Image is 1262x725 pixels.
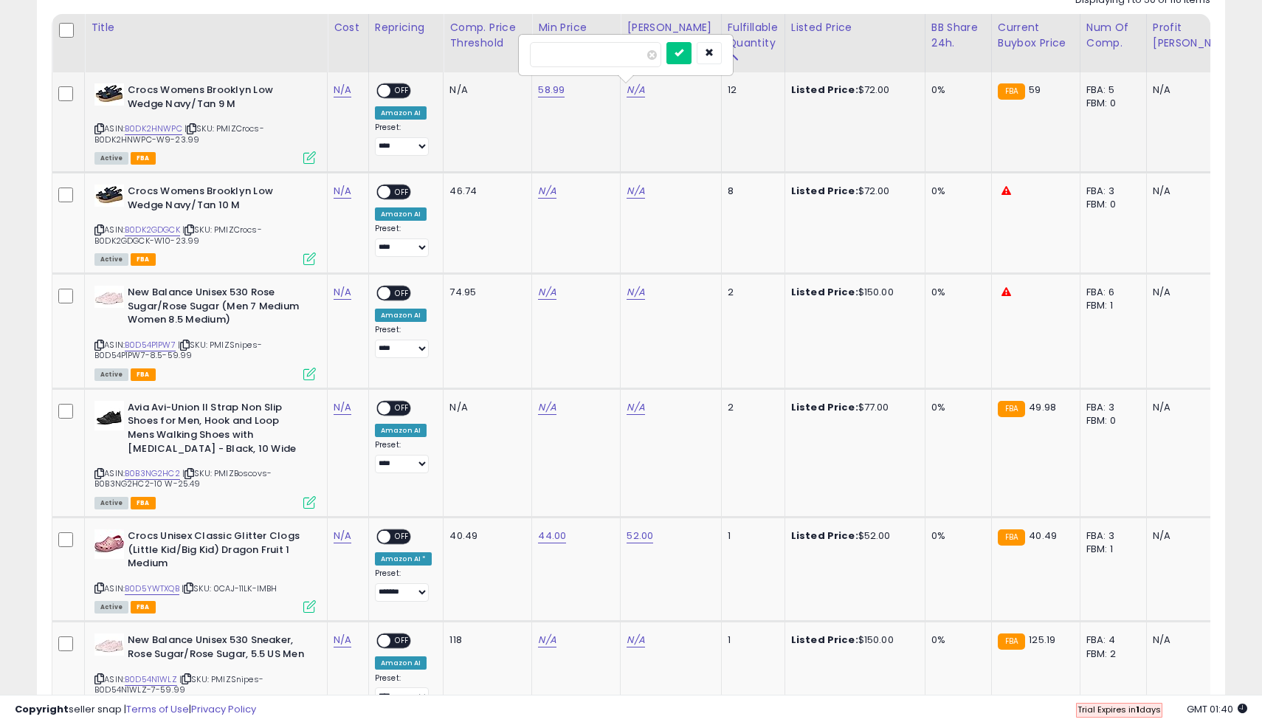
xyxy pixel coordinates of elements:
div: 8 [728,185,773,198]
div: FBM: 2 [1086,647,1135,661]
div: Current Buybox Price [998,20,1074,51]
div: Profit [PERSON_NAME] [1153,20,1241,51]
div: N/A [1153,83,1235,97]
span: 49.98 [1029,400,1056,414]
a: N/A [627,400,644,415]
a: B0DK2HNWPC [125,123,182,135]
div: FBA: 3 [1086,401,1135,414]
img: 31IIiXcjnoL._SL40_.jpg [94,286,124,308]
b: Listed Price: [791,529,858,543]
div: 2 [728,401,773,414]
div: ASIN: [94,83,316,162]
a: N/A [334,83,351,97]
div: FBA: 6 [1086,286,1135,299]
span: All listings currently available for purchase on Amazon [94,253,128,266]
b: New Balance Unisex 530 Rose Sugar/Rose Sugar (Men 7 Medium Women 8.5 Medium) [128,286,307,331]
span: FBA [131,601,156,614]
a: N/A [627,83,644,97]
div: N/A [1153,286,1235,299]
span: 125.19 [1029,633,1055,647]
div: Preset: [375,224,432,257]
div: N/A [1153,633,1235,647]
div: FBA: 4 [1086,633,1135,647]
span: 2025-10-9 01:40 GMT [1187,702,1247,716]
div: FBM: 1 [1086,543,1135,556]
b: Listed Price: [791,633,858,647]
img: 51C65L6E+KL._SL40_.jpg [94,529,124,559]
div: seller snap | | [15,703,256,717]
div: $150.00 [791,633,914,647]
div: FBM: 1 [1086,299,1135,312]
div: $77.00 [791,401,914,414]
div: Repricing [375,20,438,35]
a: B0D5YWTXQB [125,583,179,595]
strong: Copyright [15,702,69,716]
span: OFF [390,287,414,300]
a: N/A [334,529,351,543]
div: N/A [1153,185,1235,198]
div: 0% [931,185,980,198]
div: 0% [931,286,980,299]
div: FBM: 0 [1086,198,1135,211]
img: 41CtOT8SfYL._SL40_.jpg [94,401,124,430]
a: N/A [334,633,351,647]
span: | SKU: 0CAJ-11LK-IMBH [182,583,277,594]
div: $150.00 [791,286,914,299]
b: Listed Price: [791,285,858,299]
div: [PERSON_NAME] [627,20,714,35]
a: 44.00 [538,529,566,543]
span: | SKU: PMIZCrocs-B0DK2HNWPC-W9-23.99 [94,123,264,145]
div: Fulfillable Quantity [728,20,779,51]
a: B0DK2GDGCK [125,224,180,236]
a: Privacy Policy [191,702,256,716]
small: FBA [998,529,1025,546]
b: Avia Avi-Union II Strap Non Slip Shoes for Men, Hook and Loop Mens Walking Shoes with [MEDICAL_DA... [128,401,307,459]
span: All listings currently available for purchase on Amazon [94,368,128,381]
b: Crocs Unisex Classic Glitter Clogs (Little Kid/Big Kid) Dragon Fruit 1 Medium [128,529,307,574]
small: FBA [998,633,1025,650]
span: FBA [131,152,156,165]
div: 12 [728,83,773,97]
a: B0D54P1PW7 [125,339,176,351]
div: Title [91,20,321,35]
img: 31lr4H5yxgL._SL40_.jpg [94,185,124,207]
b: Crocs Womens Brooklyn Low Wedge Navy/Tan 9 M [128,83,307,114]
div: ASIN: [94,529,316,611]
div: Amazon AI [375,309,427,322]
div: 2 [728,286,773,299]
div: FBM: 0 [1086,414,1135,427]
a: Terms of Use [126,702,189,716]
a: N/A [538,285,556,300]
div: $72.00 [791,83,914,97]
div: 0% [931,633,980,647]
a: N/A [627,184,644,199]
a: 52.00 [627,529,653,543]
div: FBA: 5 [1086,83,1135,97]
span: All listings currently available for purchase on Amazon [94,601,128,614]
div: 1 [728,633,773,647]
a: N/A [538,400,556,415]
div: Amazon AI [375,424,427,437]
div: N/A [449,401,520,414]
span: 40.49 [1029,529,1057,543]
span: | SKU: PMIZCrocs-B0DK2GDGCK-W10-23.99 [94,224,262,246]
div: Listed Price [791,20,919,35]
span: OFF [390,85,414,97]
a: N/A [627,633,644,647]
div: Preset: [375,123,432,156]
div: BB Share 24h. [931,20,985,51]
a: 58.99 [538,83,565,97]
span: All listings currently available for purchase on Amazon [94,497,128,509]
span: FBA [131,253,156,266]
div: Amazon AI [375,207,427,221]
div: FBA: 3 [1086,185,1135,198]
a: N/A [334,285,351,300]
span: | SKU: PMIZSnipes-B0D54P1PW7-8.5-59.99 [94,339,262,361]
a: N/A [538,184,556,199]
img: 31lr4H5yxgL._SL40_.jpg [94,83,124,106]
small: FBA [998,401,1025,417]
div: ASIN: [94,185,316,264]
div: Amazon AI [375,106,427,120]
b: Listed Price: [791,83,858,97]
span: OFF [390,531,414,543]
